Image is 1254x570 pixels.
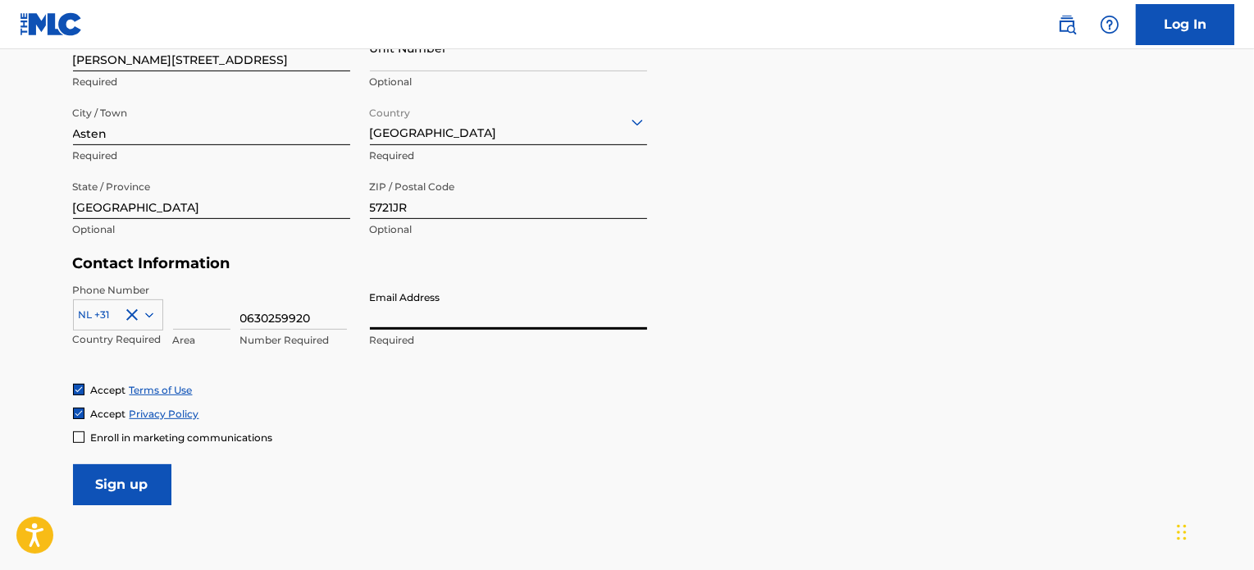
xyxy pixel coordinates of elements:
p: Optional [370,75,647,89]
span: Enroll in marketing communications [91,431,273,444]
a: Privacy Policy [130,408,199,420]
p: Area [173,333,230,348]
div: Help [1093,8,1126,41]
a: Public Search [1051,8,1083,41]
p: Required [73,148,350,163]
label: Country [370,96,411,121]
img: search [1057,15,1077,34]
p: Required [370,333,647,348]
p: Required [73,75,350,89]
a: Log In [1136,4,1234,45]
p: Required [370,148,647,163]
iframe: Chat Widget [1172,491,1254,570]
img: MLC Logo [20,12,83,36]
span: Accept [91,408,126,420]
p: Optional [73,222,350,237]
img: help [1100,15,1119,34]
div: [GEOGRAPHIC_DATA] [370,102,647,142]
img: checkbox [74,385,84,394]
a: Terms of Use [130,384,193,396]
img: checkbox [74,408,84,418]
span: Accept [91,384,126,396]
p: Country Required [73,332,163,347]
div: Drag [1177,508,1187,557]
input: Sign up [73,464,171,505]
p: Optional [370,222,647,237]
h5: Contact Information [73,254,647,273]
p: Number Required [240,333,347,348]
